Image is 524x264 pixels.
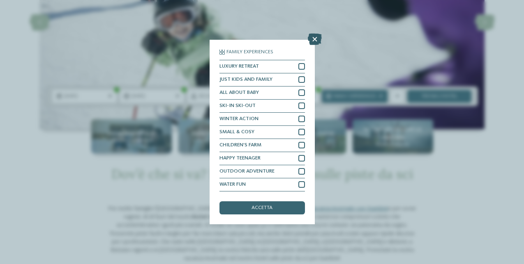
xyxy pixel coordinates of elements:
span: HAPPY TEENAGER [219,156,261,161]
span: OUTDOOR ADVENTURE [219,169,275,174]
span: Family Experiences [226,50,273,55]
span: JUST KIDS AND FAMILY [219,77,272,82]
span: WINTER ACTION [219,116,259,122]
span: LUXURY RETREAT [219,64,259,69]
span: CHILDREN’S FARM [219,143,261,148]
span: ALL ABOUT BABY [219,90,259,96]
span: SMALL & COSY [219,130,254,135]
span: WATER FUN [219,182,246,187]
span: SKI-IN SKI-OUT [219,103,256,109]
span: accetta [252,205,272,211]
